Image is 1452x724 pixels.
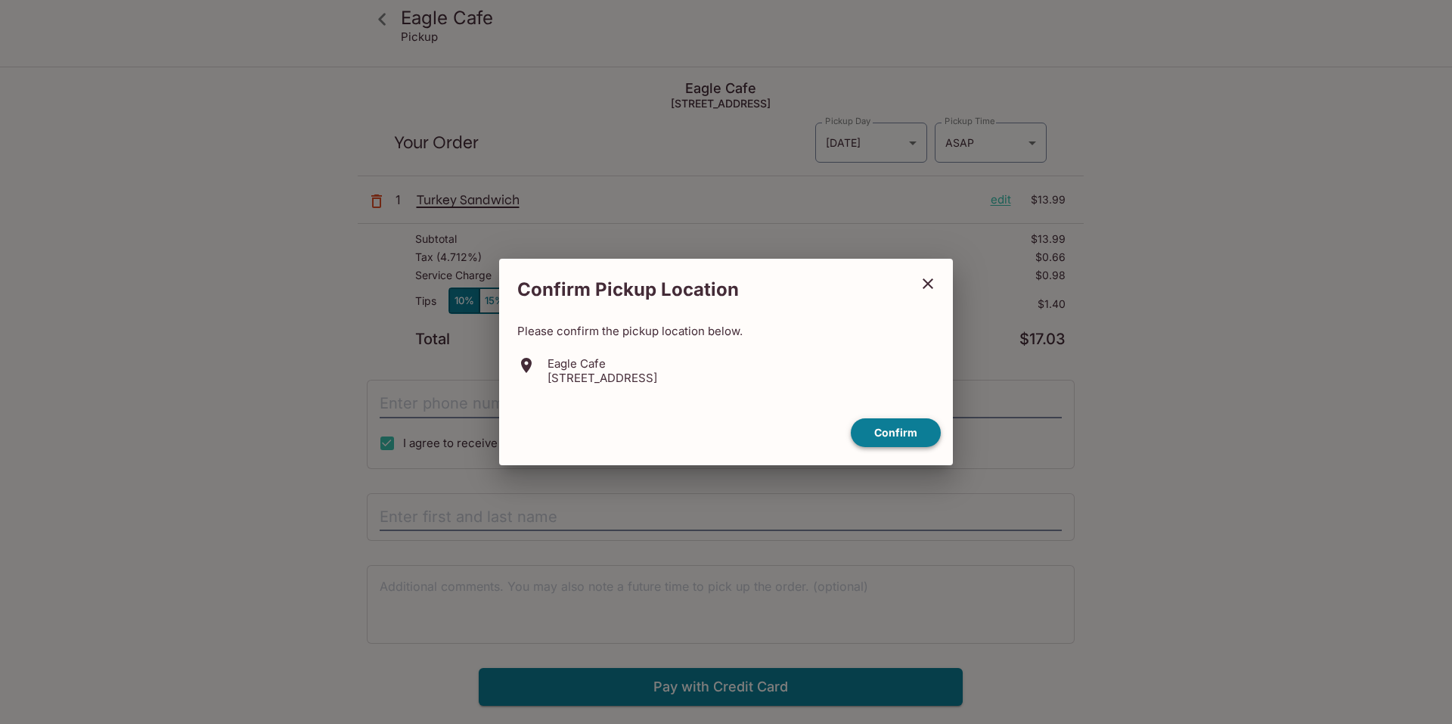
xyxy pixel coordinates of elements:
p: [STREET_ADDRESS] [548,371,657,385]
p: Please confirm the pickup location below. [517,324,935,338]
button: close [909,265,947,303]
p: Eagle Cafe [548,356,657,371]
h2: Confirm Pickup Location [499,271,909,309]
button: confirm [851,418,941,448]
